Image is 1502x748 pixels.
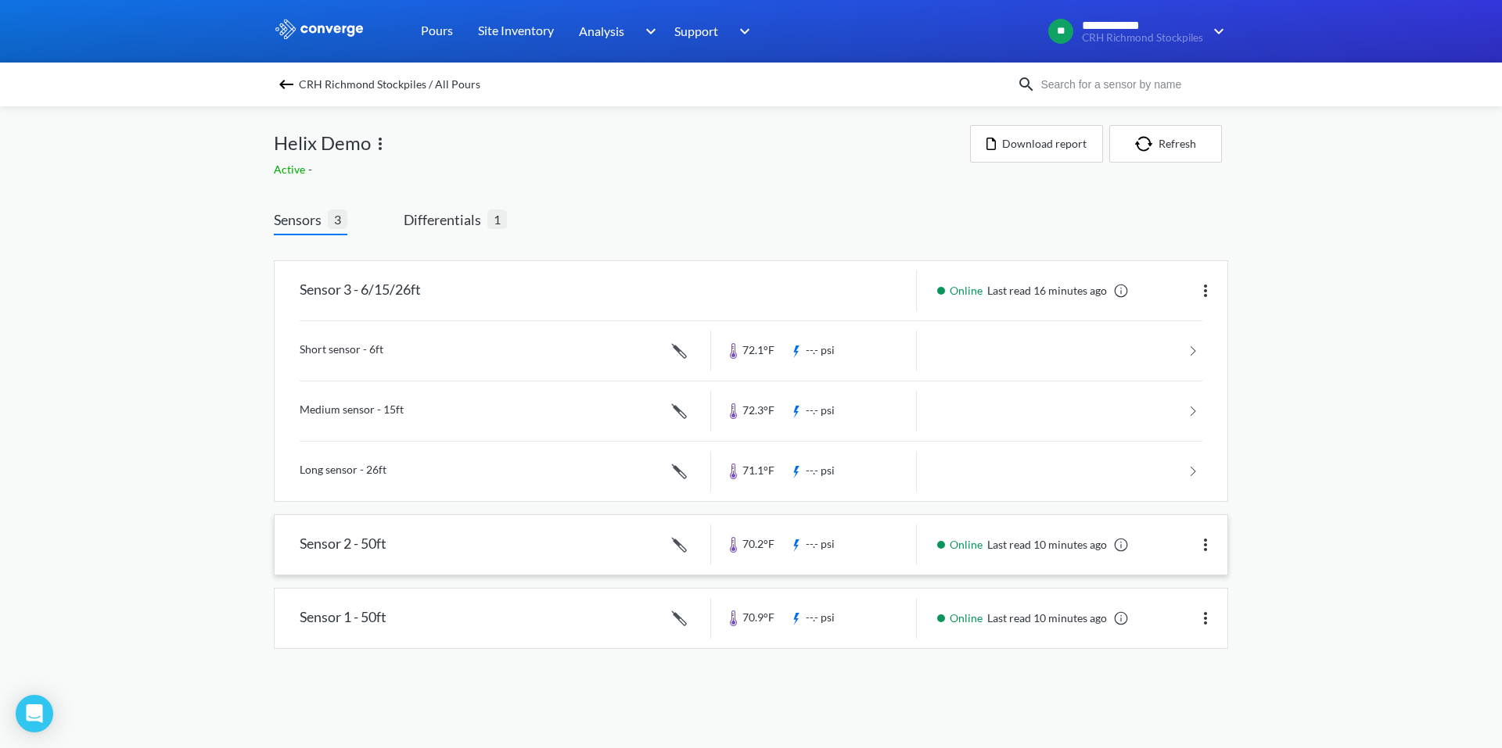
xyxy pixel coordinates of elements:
[579,21,624,41] span: Analysis
[274,163,308,176] span: Active
[1196,281,1215,300] img: more.svg
[1017,75,1036,94] img: icon-search.svg
[1196,609,1215,628] img: more.svg
[1109,125,1222,163] button: Refresh
[300,270,421,311] div: Sensor 3 - 6/15/26ft
[308,163,315,176] span: -
[487,209,507,229] span: 1
[371,134,390,153] img: more.svg
[950,282,987,299] span: Online
[1203,22,1228,41] img: downArrow.svg
[328,209,347,229] span: 3
[274,19,365,39] img: logo_ewhite.svg
[1196,535,1215,554] img: more.svg
[1036,76,1225,93] input: Search for a sensor by name
[674,21,718,41] span: Support
[729,22,754,41] img: downArrow.svg
[929,282,1134,299] div: Last read 16 minutes ago
[277,75,296,94] img: backspace.svg
[635,22,660,41] img: downArrow.svg
[299,73,480,95] span: CRH Richmond Stockpiles / All Pours
[1135,136,1159,152] img: icon-refresh.svg
[16,695,53,732] div: Open Intercom Messenger
[1082,32,1203,44] span: CRH Richmond Stockpiles
[274,128,371,158] span: Helix Demo
[404,209,487,231] span: Differentials
[274,209,328,231] span: Sensors
[970,125,1103,163] button: Download report
[986,138,996,150] img: icon-file.svg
